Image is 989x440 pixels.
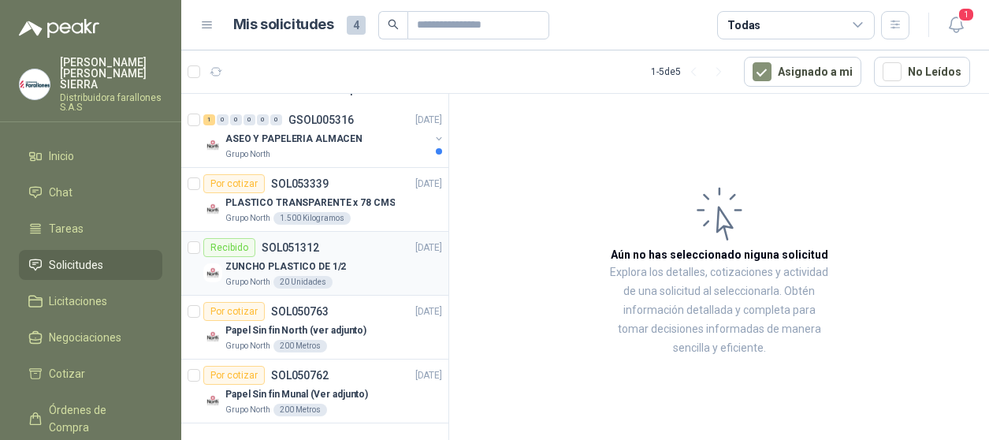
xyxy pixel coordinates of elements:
img: Company Logo [20,69,50,99]
p: PLASTICO TRANSPARENTE x 78 CMS [225,196,395,211]
div: Por cotizar [203,366,265,385]
p: Distribuidora farallones S.A.S [60,93,162,112]
a: Por cotizarSOL050763[DATE] Company LogoPapel Sin fin North (ver adjunto)Grupo North200 Metros [181,296,448,360]
div: 200 Metros [273,404,327,416]
div: 0 [217,114,229,125]
p: SOL053339 [271,178,329,189]
div: 0 [230,114,242,125]
span: Tareas [49,220,84,237]
button: 1 [942,11,970,39]
div: 1.500 Kilogramos [273,212,351,225]
a: Cotizar [19,359,162,389]
p: Papel Sin fin North (ver adjunto) [225,323,366,338]
a: 1 0 0 0 0 0 GSOL005316[DATE] Company LogoASEO Y PAPELERIA ALMACENGrupo North [203,110,445,161]
div: 0 [244,114,255,125]
a: Tareas [19,214,162,244]
span: search [388,19,399,30]
div: Recibido [203,238,255,257]
img: Company Logo [203,391,222,410]
p: [DATE] [415,113,442,128]
p: Grupo North [225,340,270,352]
p: Grupo North [225,148,270,161]
div: Por cotizar [203,302,265,321]
img: Company Logo [203,327,222,346]
span: Negociaciones [49,329,121,346]
p: ASEO Y PAPELERIA ALMACEN [225,132,363,147]
div: 1 - 5 de 5 [651,59,731,84]
span: Solicitudes [49,256,103,274]
div: 200 Metros [273,340,327,352]
img: Company Logo [203,263,222,282]
div: Por cotizar [203,174,265,193]
a: Licitaciones [19,286,162,316]
p: [DATE] [415,304,442,319]
p: GSOL005316 [288,114,354,125]
p: [DATE] [415,177,442,192]
button: No Leídos [874,57,970,87]
p: [DATE] [415,241,442,255]
a: Por cotizarSOL053339[DATE] Company LogoPLASTICO TRANSPARENTE x 78 CMSGrupo North1.500 Kilogramos [181,168,448,232]
span: Órdenes de Compra [49,401,147,436]
p: [DATE] [415,368,442,383]
h3: Aún no has seleccionado niguna solicitud [611,246,828,263]
img: Logo peakr [19,19,99,38]
span: Chat [49,184,73,201]
h1: Mis solicitudes [233,13,334,36]
a: Inicio [19,141,162,171]
a: RecibidoSOL051312[DATE] Company LogoZUNCHO PLASTICO DE 1/2Grupo North20 Unidades [181,232,448,296]
p: Grupo North [225,404,270,416]
p: SOL051312 [262,242,319,253]
div: 0 [270,114,282,125]
p: Explora los detalles, cotizaciones y actividad de una solicitud al seleccionarla. Obtén informaci... [607,263,831,358]
span: Cotizar [49,365,85,382]
p: ZUNCHO PLASTICO DE 1/2 [225,259,346,274]
button: Asignado a mi [744,57,861,87]
div: 1 [203,114,215,125]
p: SOL050763 [271,306,329,317]
span: 1 [957,7,975,22]
a: Solicitudes [19,250,162,280]
span: Inicio [49,147,74,165]
a: Chat [19,177,162,207]
div: Todas [727,17,760,34]
p: [PERSON_NAME] [PERSON_NAME] SIERRA [60,57,162,90]
div: 0 [257,114,269,125]
p: SOL050762 [271,370,329,381]
div: 20 Unidades [273,276,333,289]
p: Grupo North [225,276,270,289]
span: Licitaciones [49,293,107,310]
a: Negociaciones [19,323,162,352]
p: Grupo North [225,212,270,225]
img: Company Logo [203,136,222,155]
p: Papel Sin fin Munal (Ver adjunto) [225,387,368,402]
img: Company Logo [203,199,222,218]
span: 4 [347,16,366,35]
a: Por cotizarSOL050762[DATE] Company LogoPapel Sin fin Munal (Ver adjunto)Grupo North200 Metros [181,360,448,423]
